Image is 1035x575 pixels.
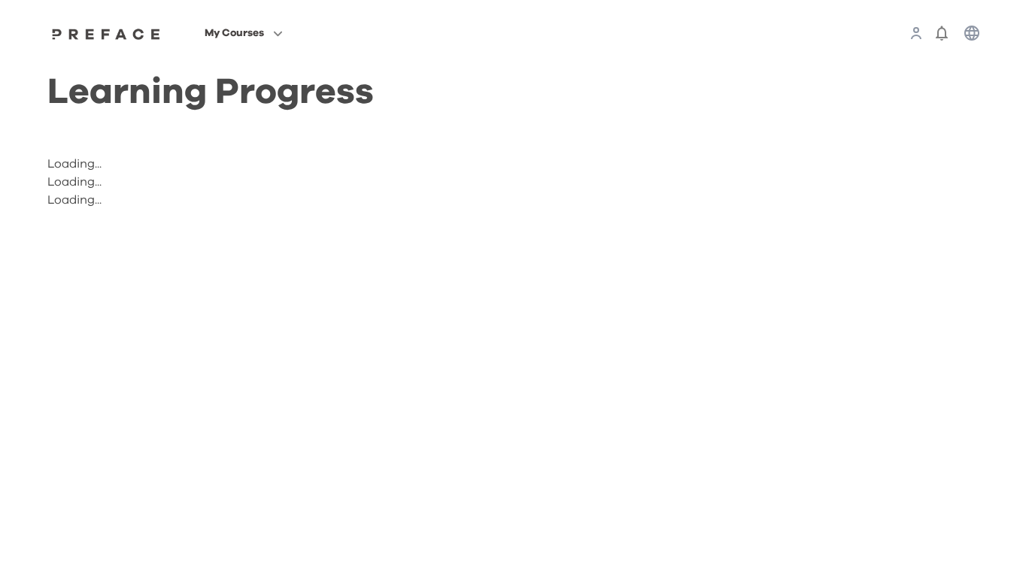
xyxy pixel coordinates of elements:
[200,23,287,43] button: My Courses
[47,84,659,101] h1: Learning Progress
[48,28,164,40] img: Preface Logo
[48,27,164,39] a: Preface Logo
[47,191,659,209] p: Loading...
[47,155,659,173] p: Loading...
[205,24,264,42] span: My Courses
[47,173,659,191] p: Loading...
